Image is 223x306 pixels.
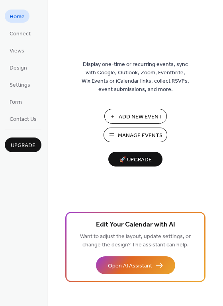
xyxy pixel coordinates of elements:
[118,132,162,140] span: Manage Events
[5,95,27,108] a: Form
[104,128,167,142] button: Manage Events
[108,262,152,270] span: Open AI Assistant
[10,30,31,38] span: Connect
[96,256,175,274] button: Open AI Assistant
[10,13,25,21] span: Home
[10,98,22,107] span: Form
[96,219,175,230] span: Edit Your Calendar with AI
[5,10,29,23] a: Home
[5,78,35,91] a: Settings
[104,109,167,124] button: Add New Event
[5,44,29,57] a: Views
[10,81,30,89] span: Settings
[119,113,162,121] span: Add New Event
[5,112,41,125] a: Contact Us
[113,155,158,165] span: 🚀 Upgrade
[5,27,35,40] a: Connect
[11,141,35,150] span: Upgrade
[5,138,41,152] button: Upgrade
[10,64,27,72] span: Design
[10,47,24,55] span: Views
[10,115,37,124] span: Contact Us
[108,152,162,167] button: 🚀 Upgrade
[80,231,191,250] span: Want to adjust the layout, update settings, or change the design? The assistant can help.
[5,61,32,74] a: Design
[82,60,189,94] span: Display one-time or recurring events, sync with Google, Outlook, Zoom, Eventbrite, Wix Events or ...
